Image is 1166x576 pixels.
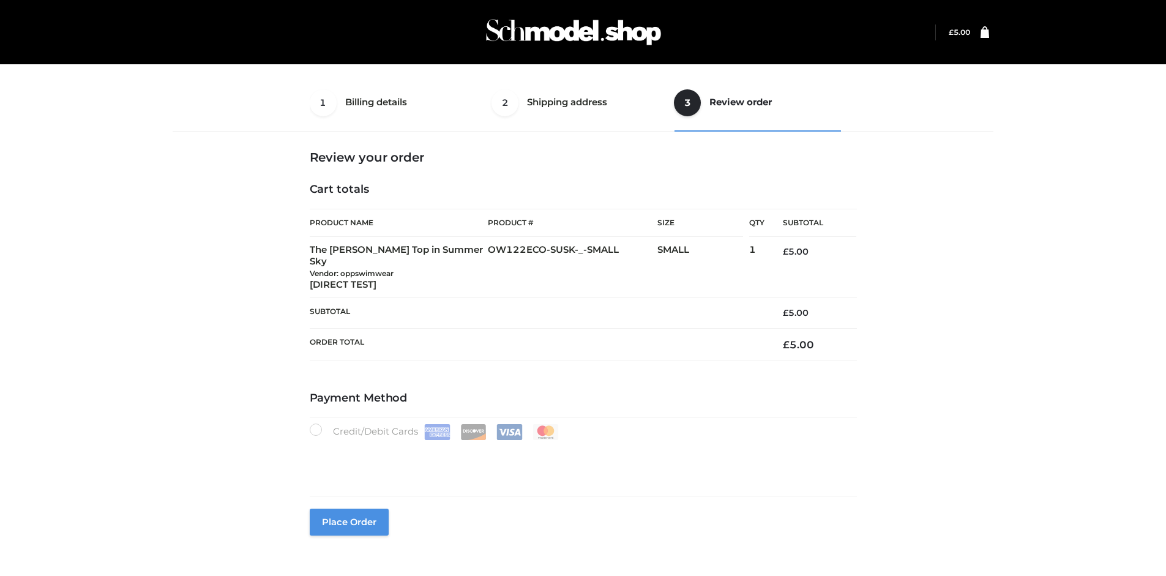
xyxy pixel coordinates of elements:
button: Place order [310,509,389,536]
span: £ [949,28,954,37]
th: Order Total [310,328,765,361]
a: £5.00 [949,28,970,37]
img: Schmodel Admin 964 [482,8,665,56]
h4: Cart totals [310,183,857,196]
bdi: 5.00 [783,246,809,257]
th: Size [657,209,743,237]
iframe: Secure payment input frame [307,438,854,482]
th: Product Name [310,209,488,237]
span: £ [783,307,788,318]
th: Product # [488,209,657,237]
td: 1 [749,237,764,298]
th: Subtotal [310,298,765,328]
h3: Review your order [310,150,857,165]
span: £ [783,246,788,257]
td: The [PERSON_NAME] Top in Summer Sky [DIRECT TEST] [310,237,488,298]
bdi: 5.00 [949,28,970,37]
img: Visa [496,424,523,440]
bdi: 5.00 [783,307,809,318]
h4: Payment Method [310,392,857,405]
span: £ [783,338,790,351]
th: Subtotal [764,209,856,237]
img: Mastercard [533,424,559,440]
img: Discover [460,424,487,440]
bdi: 5.00 [783,338,814,351]
label: Credit/Debit Cards [310,424,560,440]
td: SMALL [657,237,749,298]
small: Vendor: oppswimwear [310,269,394,278]
td: OW122ECO-SUSK-_-SMALL [488,237,657,298]
th: Qty [749,209,764,237]
img: Amex [424,424,450,440]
